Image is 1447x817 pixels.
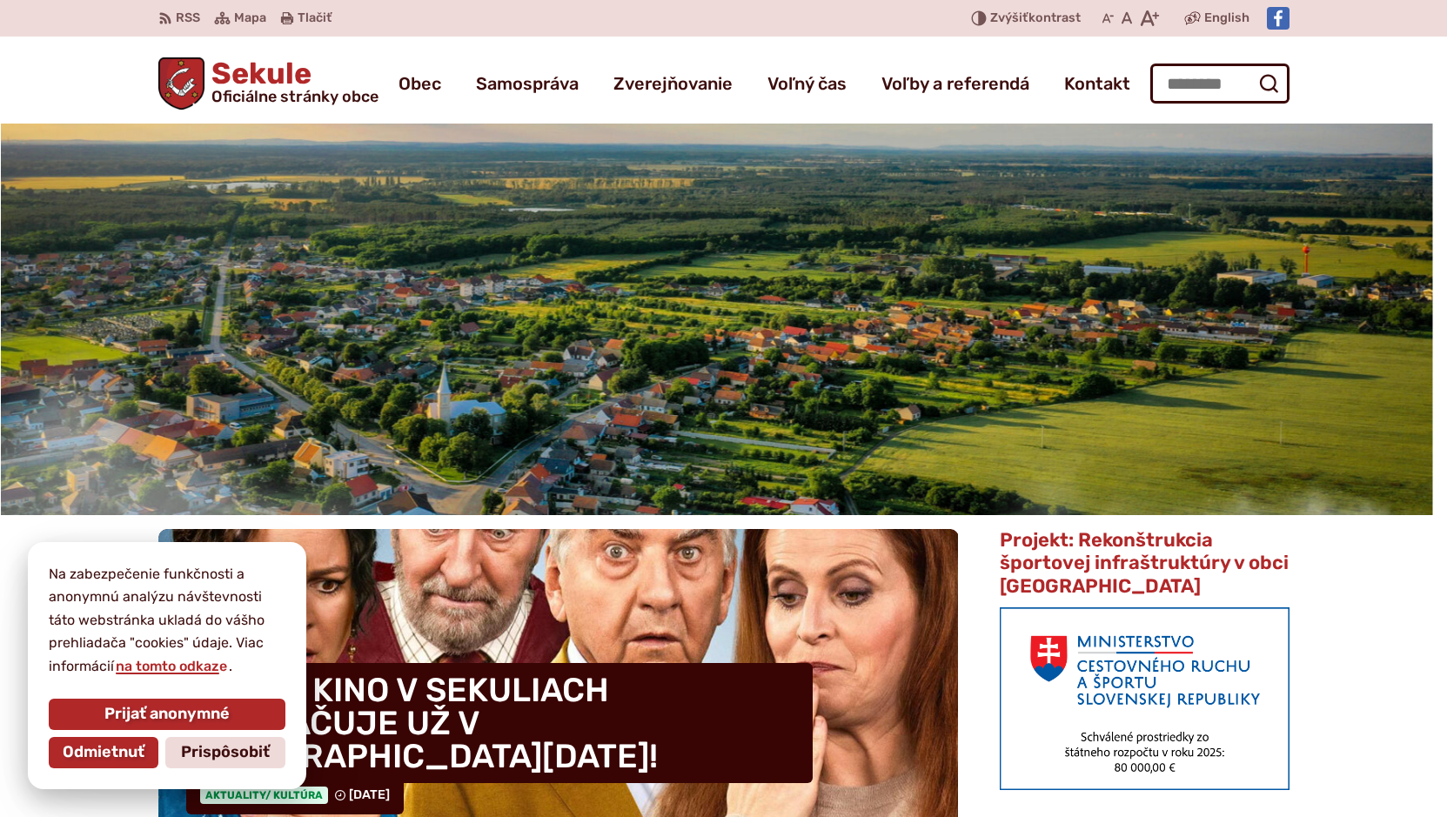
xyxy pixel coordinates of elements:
[881,59,1029,108] a: Voľby a referendá
[265,789,323,801] span: / Kultúra
[158,57,205,110] img: Prejsť na domovskú stránku
[114,658,229,674] a: na tomto odkaze
[990,10,1028,25] span: Zvýšiť
[1201,8,1253,29] a: English
[298,11,332,26] span: Tlačiť
[49,563,285,678] p: Na zabezpečenie funkčnosti a anonymnú analýzu návštevnosti táto webstránka ukladá do vášho prehli...
[234,8,266,29] span: Mapa
[165,737,285,768] button: Prispôsobiť
[613,59,733,108] a: Zverejňovanie
[104,705,230,724] span: Prijať anonymné
[186,663,813,783] h4: LETNÉ KINO V SEKULIACH POKRAČUJE UŽ V [GEOGRAPHIC_DATA][DATE]!
[1000,607,1289,790] img: min-cras.png
[211,89,378,104] span: Oficiálne stránky obce
[1000,528,1289,598] span: Projekt: Rekonštrukcia športovej infraštruktúry v obci [GEOGRAPHIC_DATA]
[49,699,285,730] button: Prijať anonymné
[1064,59,1130,108] a: Kontakt
[158,57,379,110] a: Logo Sekule, prejsť na domovskú stránku.
[1267,7,1290,30] img: Prejsť na Facebook stránku
[349,787,390,802] span: [DATE]
[176,8,200,29] span: RSS
[767,59,847,108] a: Voľný čas
[63,743,144,762] span: Odmietnuť
[399,59,441,108] a: Obec
[204,59,378,104] h1: Sekule
[990,11,1081,26] span: kontrast
[49,737,158,768] button: Odmietnuť
[181,743,270,762] span: Prispôsobiť
[200,787,328,804] span: Aktuality
[476,59,579,108] a: Samospráva
[1204,8,1249,29] span: English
